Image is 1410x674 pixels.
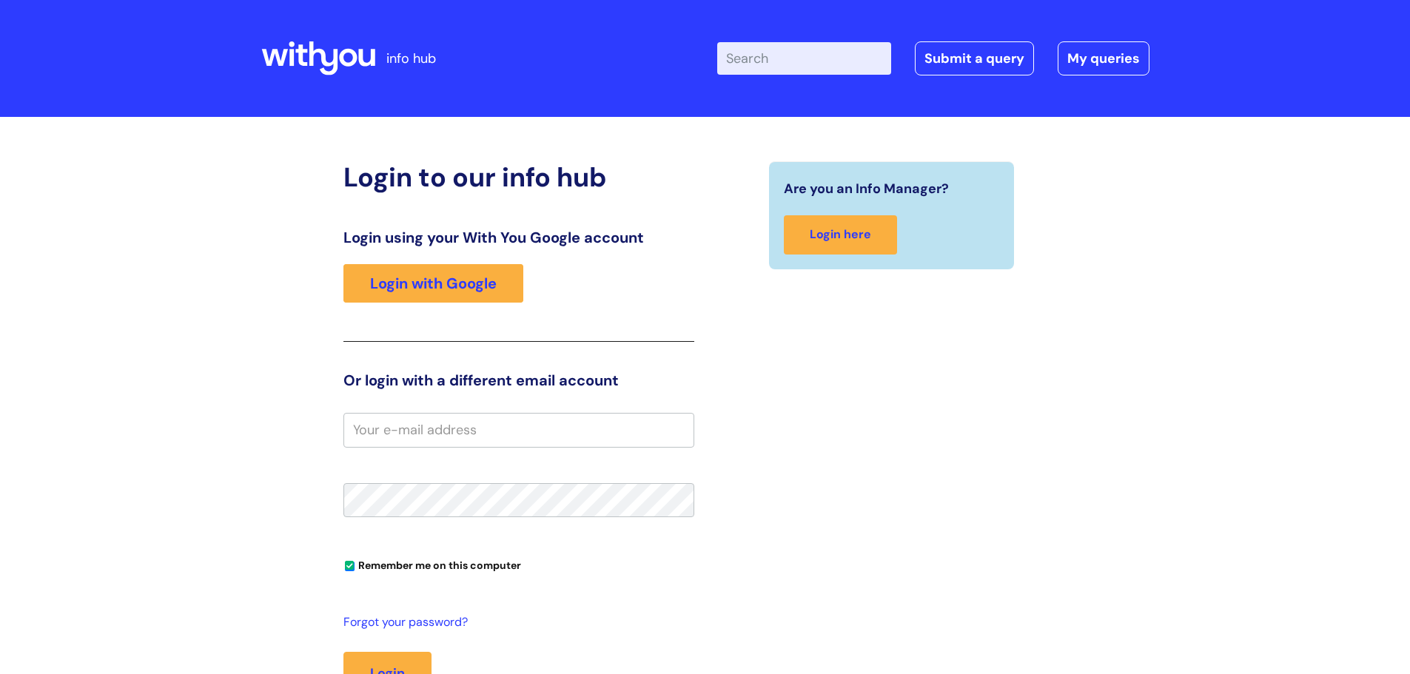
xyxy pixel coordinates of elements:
h3: Login using your With You Google account [343,229,694,246]
p: info hub [386,47,436,70]
a: Login with Google [343,264,523,303]
h3: Or login with a different email account [343,371,694,389]
a: Login here [784,215,897,255]
a: Forgot your password? [343,612,687,633]
a: My queries [1058,41,1149,75]
input: Remember me on this computer [345,562,355,571]
a: Submit a query [915,41,1034,75]
h2: Login to our info hub [343,161,694,193]
span: Are you an Info Manager? [784,177,949,200]
div: You can uncheck this option if you're logging in from a shared device [343,553,694,576]
input: Your e-mail address [343,413,694,447]
label: Remember me on this computer [343,556,521,572]
input: Search [717,42,891,75]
